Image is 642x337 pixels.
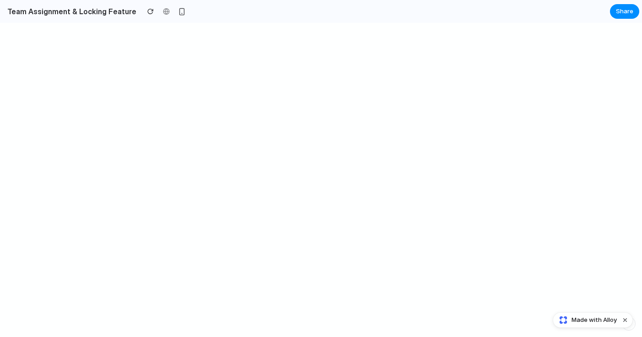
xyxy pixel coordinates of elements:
h2: Team Assignment & Locking Feature [4,6,136,17]
a: Made with Alloy [553,315,618,325]
button: Dismiss watermark [620,315,631,326]
span: Share [616,7,633,16]
button: Share [610,4,639,19]
span: Made with Alloy [572,315,617,325]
